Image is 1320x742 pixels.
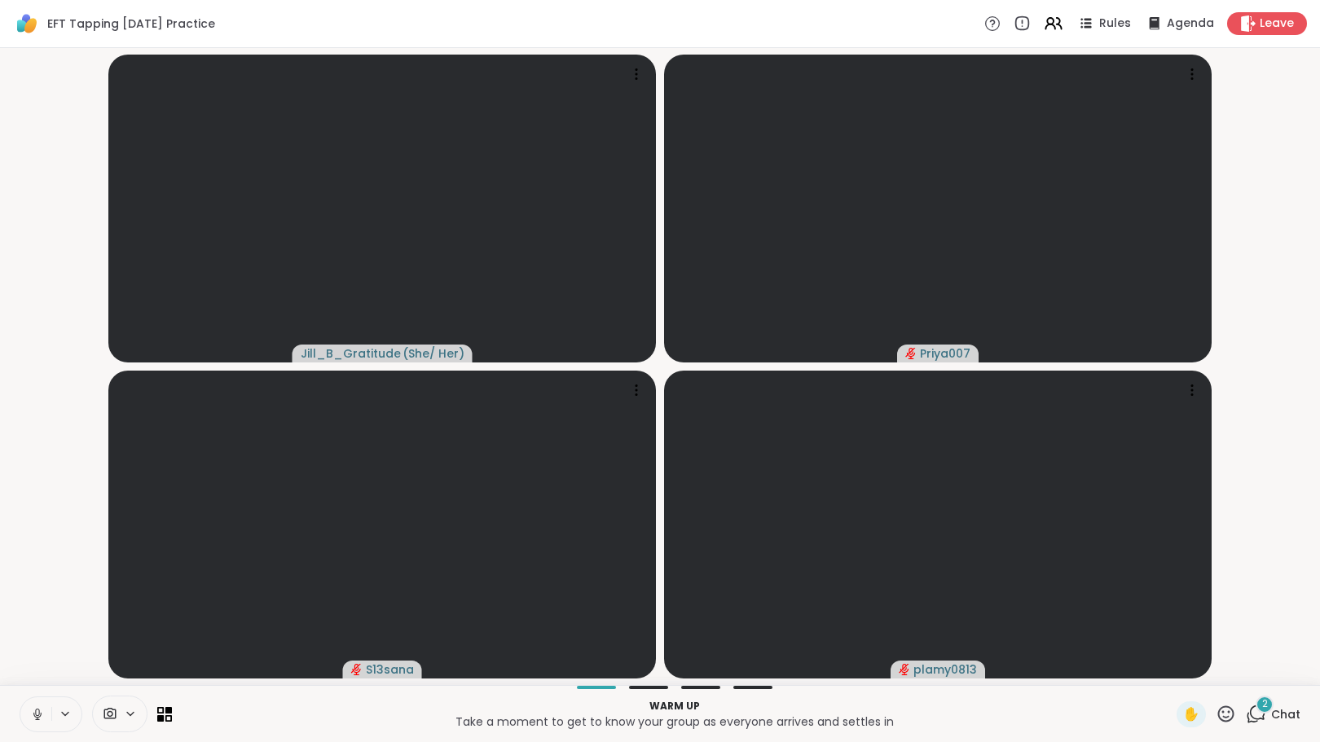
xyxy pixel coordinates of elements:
p: Warm up [182,699,1167,713]
span: Rules [1099,15,1131,32]
span: Leave [1260,15,1294,32]
p: Take a moment to get to know your group as everyone arrives and settles in [182,713,1167,730]
span: S13sana [366,661,414,678]
span: Agenda [1167,15,1214,32]
span: audio-muted [899,664,910,675]
span: Priya007 [920,345,970,362]
img: ShareWell Logomark [13,10,41,37]
span: plamy0813 [913,661,977,678]
span: EFT Tapping [DATE] Practice [47,15,215,32]
span: audio-muted [351,664,363,675]
span: ✋ [1183,705,1199,724]
span: 2 [1262,697,1268,711]
span: audio-muted [905,348,917,359]
span: ( She/ Her ) [403,345,464,362]
span: Chat [1271,706,1300,722]
span: Jill_B_Gratitude [301,345,401,362]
